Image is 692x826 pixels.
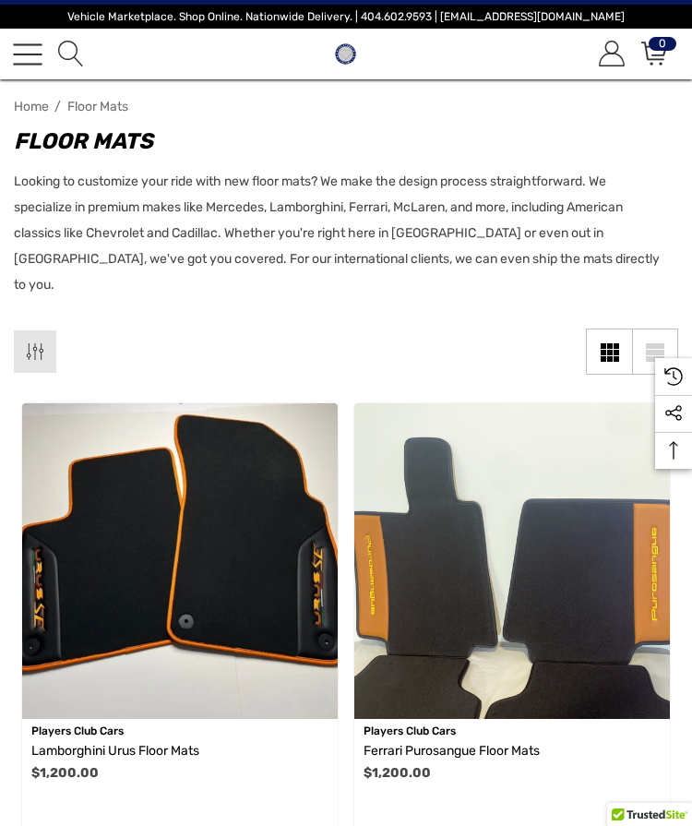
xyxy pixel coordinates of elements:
img: Ferrari Purosangue Floor Mats [354,403,670,719]
span: Toggle menu [13,53,42,54]
a: Ferrari Purosangue Floor Mats,$1,200.00 [364,740,661,762]
svg: Account [599,41,625,66]
span: Ferrari Purosangue Floor Mats [364,743,540,759]
svg: Top [655,441,692,460]
nav: Breadcrumb [14,90,678,123]
img: Lamborghini Urus Floor Mats For Sale [22,403,338,719]
svg: Social Media [664,404,683,423]
h1: Floor Mats [14,125,660,158]
span: $1,200.00 [364,765,431,781]
p: Players Club Cars [31,719,328,743]
span: Floor Mats [67,99,128,114]
span: Vehicle Marketplace. Shop Online. Nationwide Delivery. | 404.602.9593 | [EMAIL_ADDRESS][DOMAIN_NAME] [67,10,625,23]
svg: Recently Viewed [664,367,683,386]
a: Lamborghini Urus Floor Mats,$1,200.00 [31,740,328,762]
img: Players Club | Cars For Sale [330,39,361,69]
a: Toggle menu [13,40,42,69]
span: $1,200.00 [31,765,99,781]
a: Cart with 0 items [638,42,667,66]
a: Search [55,42,84,66]
a: Lamborghini Urus Floor Mats,$1,200.00 [22,403,338,719]
svg: Search [58,41,84,66]
a: Sign in [596,42,625,66]
a: Home [14,99,49,114]
a: Floor Mats [67,99,156,114]
p: Players Club Cars [364,719,661,743]
p: Looking to customize your ride with new floor mats? We make the design process straightforward. W... [14,169,660,298]
span: Lamborghini Urus Floor Mats [31,743,199,759]
a: List View [632,329,678,375]
a: Ferrari Purosangue Floor Mats,$1,200.00 [354,403,670,719]
span: 0 [649,37,676,51]
svg: Review Your Cart [641,41,667,66]
a: Grid View [586,329,632,375]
